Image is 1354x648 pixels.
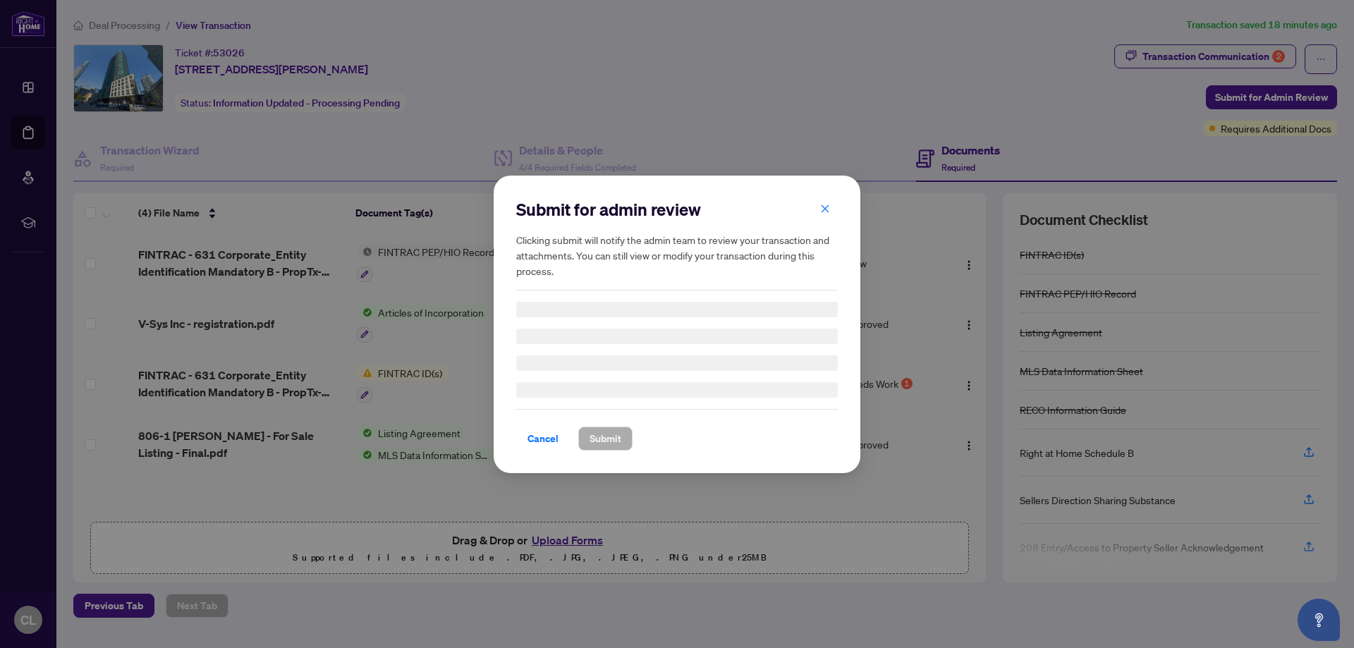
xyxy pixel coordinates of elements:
[820,203,830,213] span: close
[516,232,838,279] h5: Clicking submit will notify the admin team to review your transaction and attachments. You can st...
[516,198,838,221] h2: Submit for admin review
[1298,599,1340,641] button: Open asap
[516,427,570,451] button: Cancel
[527,427,559,450] span: Cancel
[578,427,633,451] button: Submit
